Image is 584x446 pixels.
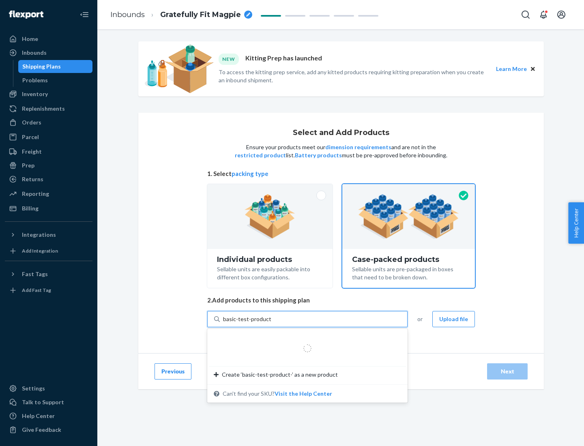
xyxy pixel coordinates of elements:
[22,105,65,113] div: Replenishments
[22,384,45,392] div: Settings
[5,284,92,297] a: Add Fast Tag
[245,54,322,64] p: Kitting Prep has launched
[219,68,489,84] p: To access the kitting prep service, add any kitted products requiring kitting preparation when yo...
[5,268,92,281] button: Fast Tags
[22,118,41,127] div: Orders
[5,228,92,241] button: Integrations
[275,390,332,398] button: Create ‘basic-test-product-’ as a new productCan't find your SKU?
[232,169,268,178] button: packing type
[5,382,92,395] a: Settings
[5,145,92,158] a: Freight
[5,410,92,422] a: Help Center
[22,161,34,169] div: Prep
[432,311,475,327] button: Upload file
[217,264,323,281] div: Sellable units are easily packable into different box configurations.
[22,287,51,294] div: Add Fast Tag
[358,194,459,239] img: case-pack.59cecea509d18c883b923b81aeac6d0b.png
[235,151,286,159] button: restricted product
[5,173,92,186] a: Returns
[234,143,448,159] p: Ensure your products meet our and are not in the list. must be pre-approved before inbounding.
[5,187,92,200] a: Reporting
[5,88,92,101] a: Inventory
[417,315,423,323] span: or
[517,6,534,23] button: Open Search Box
[293,129,389,137] h1: Select and Add Products
[110,10,145,19] a: Inbounds
[5,116,92,129] a: Orders
[207,169,475,178] span: 1. Select
[295,151,342,159] button: Battery products
[219,54,239,64] div: NEW
[223,315,272,323] input: Create ‘basic-test-product-’ as a new productCan't find your SKU?Visit the Help Center
[18,74,93,87] a: Problems
[22,398,64,406] div: Talk to Support
[22,90,48,98] div: Inventory
[5,102,92,115] a: Replenishments
[5,423,92,436] button: Give Feedback
[22,49,47,57] div: Inbounds
[22,35,38,43] div: Home
[568,202,584,244] button: Help Center
[22,204,39,212] div: Billing
[352,255,465,264] div: Case-packed products
[207,296,475,304] span: 2. Add products to this shipping plan
[5,32,92,45] a: Home
[496,64,527,73] button: Learn More
[22,76,48,84] div: Problems
[155,363,191,380] button: Previous
[22,148,42,156] div: Freight
[5,159,92,172] a: Prep
[9,11,43,19] img: Flexport logo
[22,270,48,278] div: Fast Tags
[5,396,92,409] a: Talk to Support
[22,133,39,141] div: Parcel
[22,62,61,71] div: Shipping Plans
[222,371,338,379] span: Create ‘basic-test-product-’ as a new product
[325,143,391,151] button: dimension requirements
[22,247,58,254] div: Add Integration
[22,412,55,420] div: Help Center
[217,255,323,264] div: Individual products
[5,131,92,144] a: Parcel
[352,264,465,281] div: Sellable units are pre-packaged in boxes that need to be broken down.
[22,426,61,434] div: Give Feedback
[104,3,259,27] ol: breadcrumbs
[535,6,552,23] button: Open notifications
[5,46,92,59] a: Inbounds
[223,390,332,398] span: Can't find your SKU?
[18,60,93,73] a: Shipping Plans
[76,6,92,23] button: Close Navigation
[553,6,569,23] button: Open account menu
[22,175,43,183] div: Returns
[5,244,92,257] a: Add Integration
[5,202,92,215] a: Billing
[160,10,241,20] span: Gratefully Fit Magpie
[22,231,56,239] div: Integrations
[494,367,521,375] div: Next
[487,363,528,380] button: Next
[245,194,295,239] img: individual-pack.facf35554cb0f1810c75b2bd6df2d64e.png
[22,190,49,198] div: Reporting
[528,64,537,73] button: Close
